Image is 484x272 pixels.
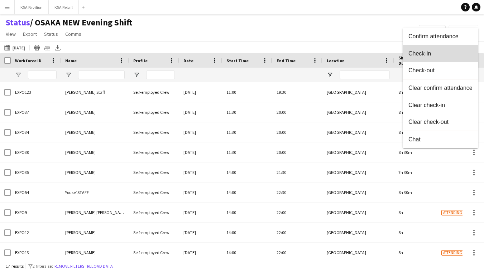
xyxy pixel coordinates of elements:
[408,102,473,108] span: Clear check-in
[403,97,478,114] button: Clear check-in
[403,131,478,148] button: Chat
[403,114,478,131] button: Clear check-out
[408,50,473,57] span: Check-in
[408,67,473,74] span: Check-out
[403,28,478,45] button: Confirm attendance
[408,136,473,142] span: Chat
[408,119,473,125] span: Clear check-out
[403,45,478,62] button: Check-in
[408,33,473,39] span: Confirm attendance
[403,62,478,79] button: Check-out
[408,84,473,91] span: Clear confirm attendance
[403,79,478,97] button: Clear confirm attendance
